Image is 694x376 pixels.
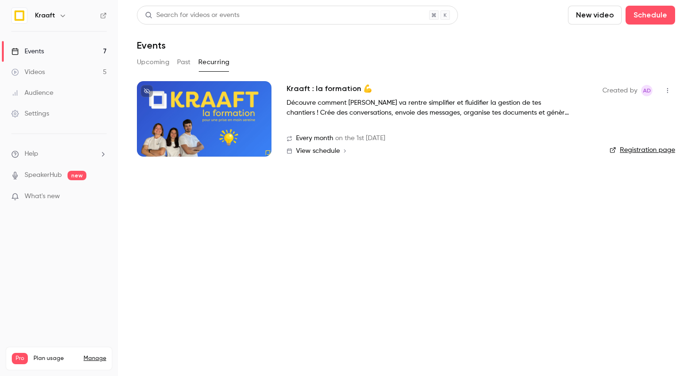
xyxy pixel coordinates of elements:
a: View schedule [287,147,587,155]
a: SpeakerHub [25,170,62,180]
span: View schedule [296,148,340,154]
span: Every month [296,134,333,143]
img: Kraaft [12,8,27,23]
iframe: Noticeable Trigger [95,192,107,201]
button: New video [568,6,622,25]
span: on the 1st [DATE] [335,134,385,143]
span: new [68,171,86,180]
h6: Kraaft [35,11,55,20]
button: Recurring [198,55,230,70]
div: Settings [11,109,49,118]
h1: Events [137,40,166,51]
span: Help [25,149,38,159]
span: Plan usage [34,355,78,362]
div: Events [11,47,44,56]
p: Découvre comment [PERSON_NAME] va rentre simplifier et fluidifier la gestion de tes chantiers ! C... [287,98,570,118]
span: Alice de Guyenro [641,85,652,96]
a: Registration page [609,145,675,155]
button: Schedule [626,6,675,25]
span: Ad [643,85,651,96]
span: Created by [602,85,637,96]
div: Search for videos or events [145,10,239,20]
span: Pro [12,353,28,364]
a: Manage [84,355,106,362]
div: Videos [11,67,45,77]
button: Past [177,55,191,70]
button: Upcoming [137,55,169,70]
a: Kraaft : la formation 💪 [287,83,372,94]
li: help-dropdown-opener [11,149,107,159]
div: Audience [11,88,53,98]
span: What's new [25,192,60,201]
